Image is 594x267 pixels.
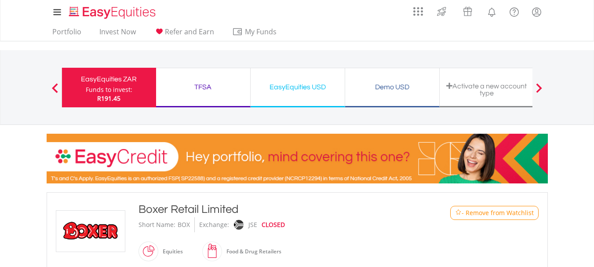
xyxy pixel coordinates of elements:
[199,217,229,232] div: Exchange:
[66,2,159,20] a: Home page
[47,134,548,183] img: EasyCredit Promotion Banner
[232,26,290,37] span: My Funds
[67,73,151,85] div: EasyEquities ZAR
[413,7,423,16] img: grid-menu-icon.svg
[262,217,285,232] div: CLOSED
[450,206,539,220] button: Watchlist - Remove from Watchlist
[455,209,462,216] img: Watchlist
[434,4,449,18] img: thrive-v2.svg
[222,241,281,262] div: Food & Drug Retailers
[178,217,190,232] div: BOX
[462,208,534,217] span: - Remove from Watchlist
[350,81,434,93] div: Demo USD
[460,4,475,18] img: vouchers-v2.svg
[481,2,503,20] a: Notifications
[445,82,528,97] div: Activate a new account type
[408,2,429,16] a: AppsGrid
[138,201,415,217] div: Boxer Retail Limited
[248,217,257,232] div: JSE
[165,27,214,37] span: Refer and Earn
[49,27,85,41] a: Portfolio
[58,211,124,252] img: EQU.ZA.BOX.png
[97,94,120,102] span: R191.45
[455,2,481,18] a: Vouchers
[525,2,548,22] a: My Profile
[233,220,243,230] img: jse.png
[150,27,218,41] a: Refer and Earn
[503,2,525,20] a: FAQ's and Support
[86,85,132,94] div: Funds to invest:
[96,27,139,41] a: Invest Now
[161,81,245,93] div: TFSA
[256,81,339,93] div: EasyEquities USD
[138,217,175,232] div: Short Name:
[158,241,183,262] div: Equities
[67,5,159,20] img: EasyEquities_Logo.png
